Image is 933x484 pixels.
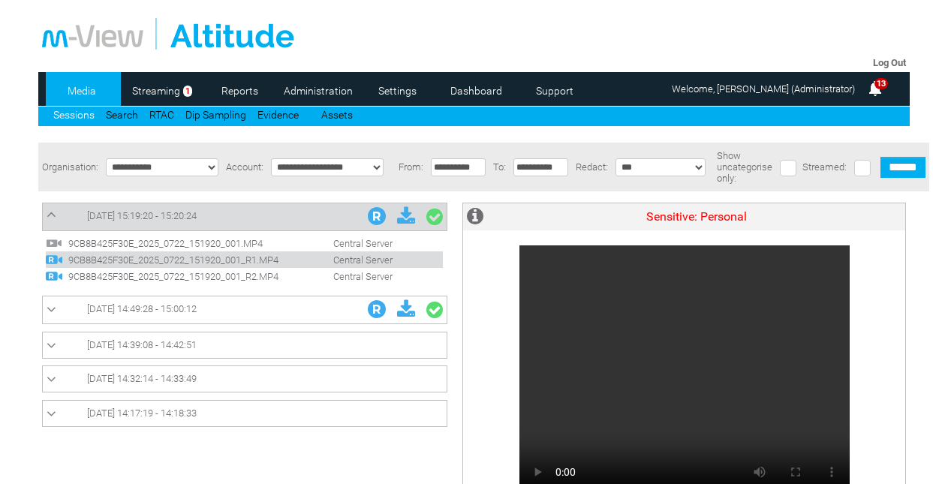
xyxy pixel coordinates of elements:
td: Account: [222,143,267,191]
td: Organisation: [38,143,102,191]
img: R_Indication.svg [368,207,386,225]
a: 9CB8B425F30E_2025_0722_151920_001.MP4 Central Server [46,236,400,248]
a: Streaming [125,80,188,102]
a: 9CB8B425F30E_2025_0722_151920_001_R1.MP4 Central Server [46,253,400,264]
a: RTAC [149,109,174,121]
a: Dashboard [440,80,513,102]
img: R_regular.svg [46,251,62,268]
a: Assets [321,109,353,121]
a: [DATE] 14:32:14 - 14:33:49 [47,370,443,388]
span: Show uncategorise only: [717,150,772,184]
td: To: [489,143,510,191]
a: Support [519,80,591,102]
span: 9CB8B425F30E_2025_0722_151920_001_R2.MP4 [65,271,293,282]
a: Evidence [257,109,299,121]
span: 9CB8B425F30E_2025_0722_151920_001_R1.MP4 [65,254,293,266]
span: Central Server [296,271,400,282]
td: From: [395,143,427,191]
a: [DATE] 14:39:08 - 14:42:51 [47,336,443,354]
span: [DATE] 14:32:14 - 14:33:49 [87,373,197,384]
a: Administration [282,80,355,102]
img: R_Indication.svg [368,300,386,318]
a: Log Out [873,57,906,68]
a: Settings [361,80,434,102]
span: 1 [183,86,192,97]
span: [DATE] 14:39:08 - 14:42:51 [87,339,197,350]
a: Media [46,80,119,102]
span: Welcome, [PERSON_NAME] (Administrator) [672,83,855,95]
a: [DATE] 14:49:28 - 15:00:12 [47,300,443,320]
span: [DATE] 14:17:19 - 14:18:33 [87,407,197,419]
a: Search [106,109,138,121]
span: Central Server [296,238,400,249]
span: 13 [874,78,888,89]
span: 9CB8B425F30E_2025_0722_151920_001.MP4 [65,238,293,249]
span: [DATE] 14:49:28 - 15:00:12 [87,303,197,314]
a: Sessions [53,109,95,121]
a: Reports [203,80,276,102]
td: Redact: [572,143,612,191]
img: R_regular.svg [46,268,62,284]
td: Sensitive: Personal [487,203,906,230]
img: bell25.png [866,80,884,98]
span: Central Server [296,254,400,266]
a: [DATE] 15:19:20 - 15:20:24 [47,207,443,227]
span: [DATE] 15:19:20 - 15:20:24 [87,210,197,221]
a: Dip Sampling [185,109,246,121]
a: [DATE] 14:17:19 - 14:18:33 [47,404,443,422]
img: video24.svg [46,235,62,251]
a: 9CB8B425F30E_2025_0722_151920_001_R2.MP4 Central Server [46,269,400,281]
span: Streamed: [802,161,847,173]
